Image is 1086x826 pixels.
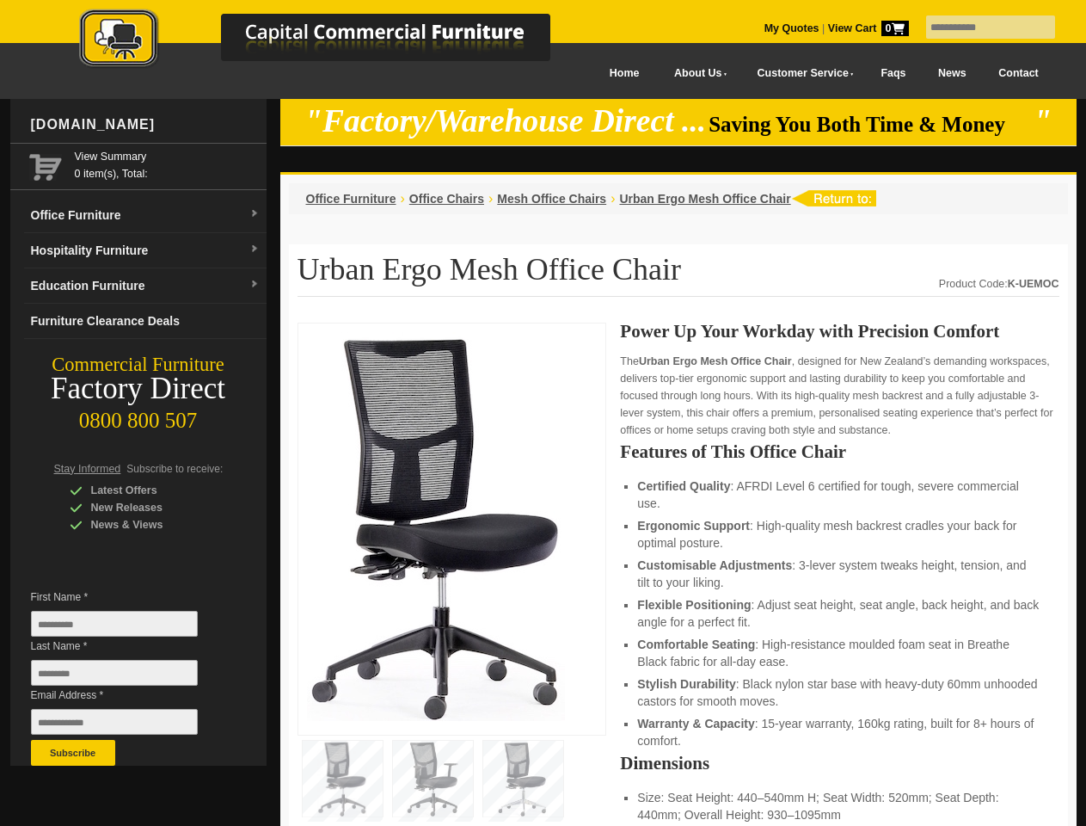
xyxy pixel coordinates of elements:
[828,22,909,34] strong: View Cart
[31,589,224,606] span: First Name *
[764,22,819,34] a: My Quotes
[307,332,565,721] img: Urban Ergo Mesh Office Chair – mesh office seat with ergonomic back for NZ workspaces.
[24,233,267,268] a: Hospitality Furnituredropdown
[982,54,1054,93] a: Contact
[620,323,1058,340] h2: Power Up Your Workday with Precision Comfort
[249,244,260,255] img: dropdown
[24,99,267,151] div: [DOMAIN_NAME]
[738,54,864,93] a: Customer Service
[620,443,1058,460] h2: Features of This Office Chair
[639,355,792,367] strong: Urban Ergo Mesh Office Chair
[637,596,1041,631] li: : Adjust seat height, seat angle, back height, and back angle for a perfect fit.
[75,148,260,180] span: 0 item(s), Total:
[31,660,198,686] input: Last Name *
[306,192,396,206] a: Office Furniture
[10,377,267,401] div: Factory Direct
[31,740,115,766] button: Subscribe
[610,190,615,207] li: ›
[637,557,1041,591] li: : 3-lever system tweaks height, tension, and tilt to your liking.
[1034,103,1052,139] em: "
[637,717,754,730] strong: Warranty & Capacity
[637,558,792,572] strong: Customisable Adjustments
[637,479,730,493] strong: Certified Quality
[620,755,1058,772] h2: Dimensions
[70,516,233,533] div: News & Views
[922,54,982,93] a: News
[24,198,267,233] a: Office Furnituredropdown
[655,54,738,93] a: About Us
[304,103,706,139] em: "Factory/Warehouse Direct ...
[619,192,790,206] a: Urban Ergo Mesh Office Chair
[637,715,1041,749] li: : 15-year warranty, 160kg rating, built for 8+ hours of comfort.
[637,675,1041,710] li: : Black nylon star base with heavy-duty 60mm unhooded castors for smooth moves.
[791,190,876,206] img: return to
[126,463,223,475] span: Subscribe to receive:
[488,190,493,207] li: ›
[401,190,405,207] li: ›
[497,192,606,206] a: Mesh Office Chairs
[24,304,267,339] a: Furniture Clearance Deals
[865,54,923,93] a: Faqs
[70,499,233,516] div: New Releases
[825,22,908,34] a: View Cart0
[70,482,233,499] div: Latest Offers
[637,478,1041,512] li: : AFRDI Level 6 certified for tough, severe commercial use.
[298,253,1059,297] h1: Urban Ergo Mesh Office Chair
[881,21,909,36] span: 0
[24,268,267,304] a: Education Furnituredropdown
[10,353,267,377] div: Commercial Furniture
[637,677,735,691] strong: Stylish Durability
[637,519,750,533] strong: Ergonomic Support
[620,353,1058,439] p: The , designed for New Zealand’s demanding workspaces, delivers top-tier ergonomic support and la...
[31,687,224,704] span: Email Address *
[409,192,484,206] a: Office Chairs
[1008,278,1059,290] strong: K-UEMOC
[637,636,1041,670] li: : High-resistance moulded foam seat in Breathe Black fabric for all-day ease.
[32,9,634,77] a: Capital Commercial Furniture Logo
[31,638,224,655] span: Last Name *
[54,463,121,475] span: Stay Informed
[637,517,1041,552] li: : High-quality mesh backrest cradles your back for optimal posture.
[939,275,1059,293] div: Product Code:
[637,638,755,651] strong: Comfortable Seating
[249,209,260,219] img: dropdown
[75,148,260,165] a: View Summary
[249,280,260,290] img: dropdown
[31,709,198,735] input: Email Address *
[32,9,634,71] img: Capital Commercial Furniture Logo
[10,400,267,433] div: 0800 800 507
[31,611,198,637] input: First Name *
[709,113,1031,136] span: Saving You Both Time & Money
[637,598,751,612] strong: Flexible Positioning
